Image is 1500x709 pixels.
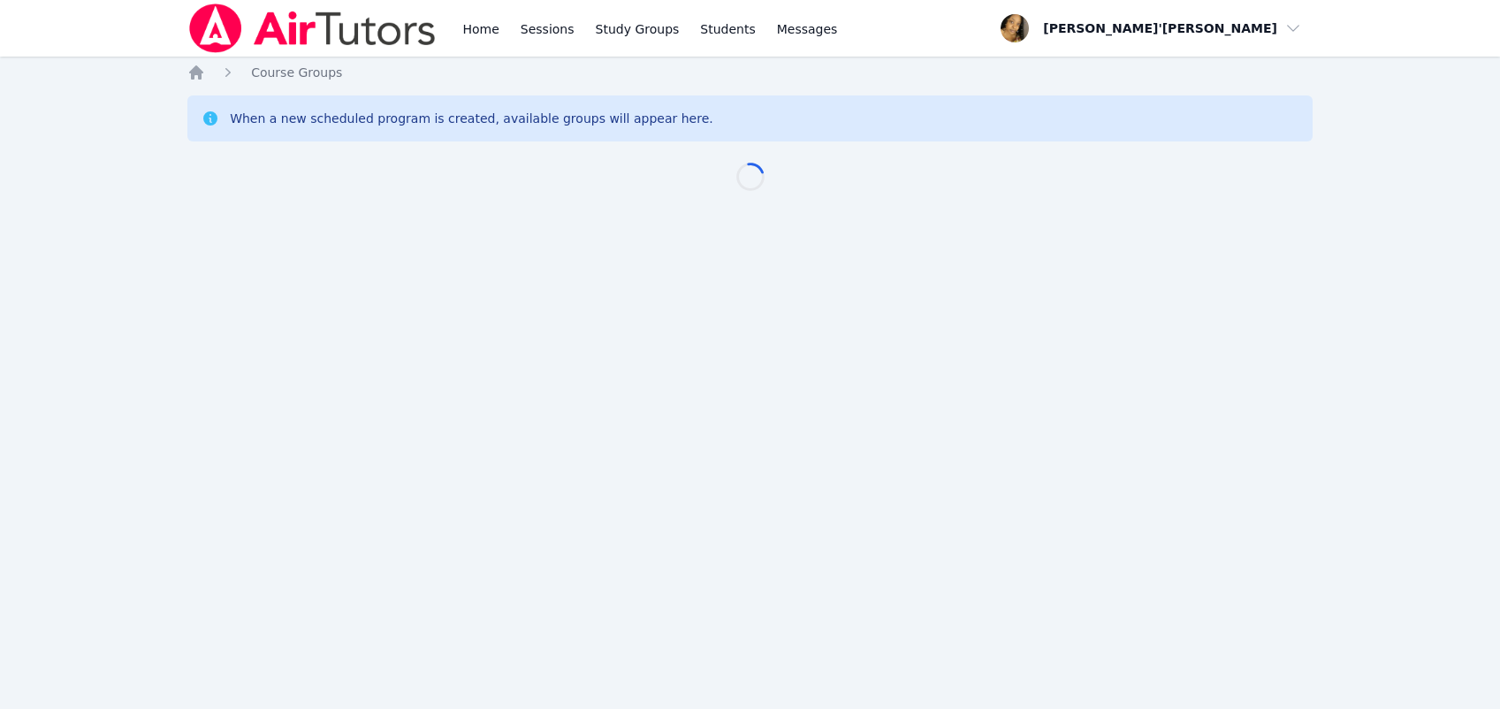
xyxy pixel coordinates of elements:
[187,64,1313,81] nav: Breadcrumb
[777,20,838,38] span: Messages
[251,65,342,80] span: Course Groups
[251,64,342,81] a: Course Groups
[230,110,713,127] div: When a new scheduled program is created, available groups will appear here.
[187,4,438,53] img: Air Tutors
